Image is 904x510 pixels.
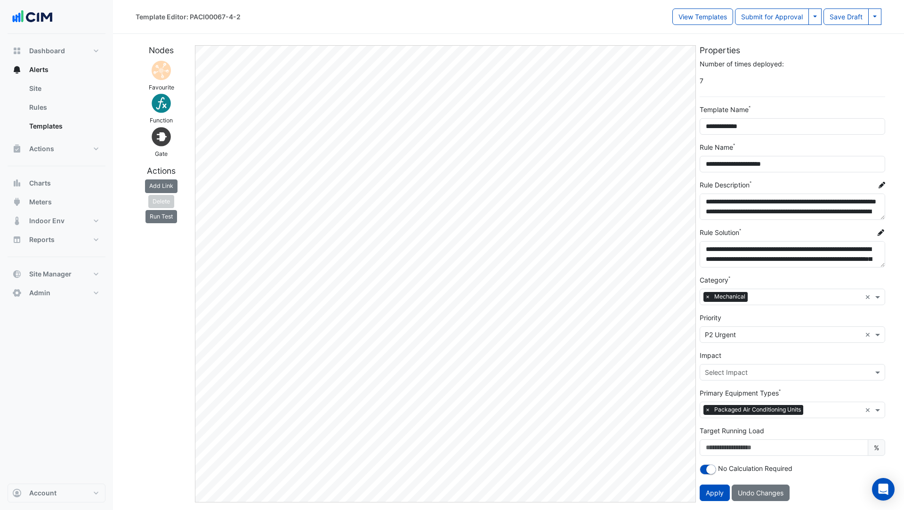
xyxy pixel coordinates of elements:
button: View Templates [672,8,733,25]
app-icon: Alerts [12,65,22,74]
small: Favourite [149,84,174,91]
app-icon: Charts [12,178,22,188]
app-icon: Actions [12,144,22,154]
button: Run Test [145,210,177,223]
label: Number of times deployed: [700,59,784,69]
app-icon: Meters [12,197,22,207]
span: Packaged Air Conditioning Units [712,405,803,414]
div: Open Intercom Messenger [872,478,895,501]
span: × [703,405,712,414]
button: Save Draft [823,8,869,25]
span: Admin [29,288,50,298]
img: Company Logo [11,8,54,26]
button: Account [8,484,105,502]
span: Account [29,488,56,498]
button: Dashboard [8,41,105,60]
h5: Nodes [132,45,191,55]
app-icon: Indoor Env [12,216,22,226]
img: Cannot add sensor nodes as the template has been deployed 7 times [150,59,173,82]
app-icon: Admin [12,288,22,298]
app-icon: Site Manager [12,269,22,279]
label: Category [700,275,728,285]
a: Rules [22,98,105,117]
button: Undo Changes [732,485,790,501]
button: Submit for Approval [735,8,809,25]
div: Alerts [8,79,105,139]
span: Site Manager [29,269,72,279]
button: Admin [8,283,105,302]
label: Impact [700,350,721,360]
span: Clear [865,405,873,415]
button: Charts [8,174,105,193]
label: Priority [700,313,721,323]
label: No Calculation Required [718,463,792,473]
a: Templates [22,117,105,136]
button: Apply [700,485,730,501]
a: Site [22,79,105,98]
span: Alerts [29,65,48,74]
small: Function [150,117,173,124]
span: Meters [29,197,52,207]
button: Reports [8,230,105,249]
img: Function [150,92,173,115]
button: Meters [8,193,105,211]
div: Template Editor: PACI00067-4-2 [136,12,241,22]
label: Rule Description [700,180,750,190]
span: Charts [29,178,51,188]
button: Site Manager [8,265,105,283]
span: Actions [29,144,54,154]
label: Primary Equipment Types [700,388,779,398]
span: × [703,292,712,301]
button: Actions [8,139,105,158]
button: Indoor Env [8,211,105,230]
label: Target Running Load [700,426,764,436]
h5: Actions [132,166,191,176]
app-icon: Reports [12,235,22,244]
span: Dashboard [29,46,65,56]
img: Gate [150,125,173,148]
span: Apply [706,489,724,497]
button: Add Link [145,179,178,193]
span: Undo Changes [738,489,783,497]
span: % [868,439,885,456]
span: Mechanical [712,292,748,301]
span: Indoor Env [29,216,65,226]
span: Reports [29,235,55,244]
small: Gate [155,150,168,157]
app-icon: Dashboard [12,46,22,56]
span: Clear [865,292,873,302]
label: Template Name [700,105,749,114]
label: Rule Name [700,142,733,152]
h5: Properties [700,45,885,55]
span: 7 [700,73,885,89]
label: Rule Solution [700,227,739,237]
span: Clear [865,330,873,340]
button: Alerts [8,60,105,79]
